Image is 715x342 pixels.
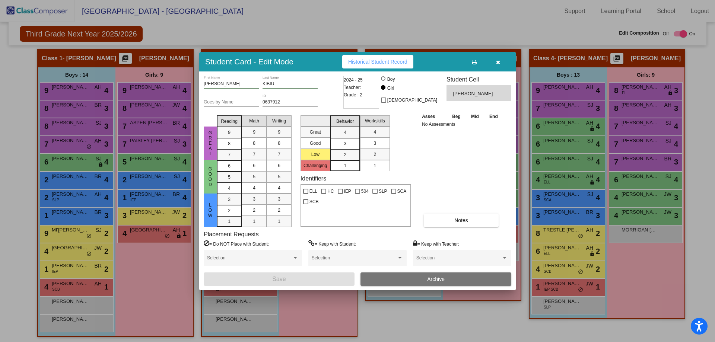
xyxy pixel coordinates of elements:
[253,207,255,214] span: 2
[278,140,280,147] span: 8
[228,174,231,180] span: 5
[344,162,346,169] span: 1
[253,218,255,225] span: 1
[253,140,255,147] span: 8
[453,90,494,98] span: [PERSON_NAME]
[447,76,511,83] h3: Student Cell
[278,151,280,158] span: 7
[207,166,214,187] span: Good
[466,112,484,121] th: Mid
[228,163,231,169] span: 6
[387,76,395,83] div: Boy
[344,129,346,136] span: 4
[374,151,376,158] span: 2
[204,272,355,286] button: Save
[344,91,362,99] span: Grade : 2
[420,121,503,128] td: No Assessments
[447,112,466,121] th: Beg
[484,112,503,121] th: End
[278,173,280,180] span: 5
[204,231,259,238] label: Placement Requests
[365,118,385,124] span: Workskills
[207,202,214,218] span: Low
[424,214,499,227] button: Notes
[278,207,280,214] span: 2
[379,187,387,196] span: SLP
[336,118,354,125] span: Behavior
[253,185,255,191] span: 4
[344,76,363,84] span: 2024 - 25
[204,100,259,105] input: goes by name
[263,100,318,105] input: Enter ID
[272,276,286,282] span: Save
[344,84,361,91] span: Teacher:
[253,129,255,135] span: 9
[204,240,269,247] label: = Do NOT Place with Student:
[309,187,317,196] span: ELL
[454,217,468,223] span: Notes
[228,207,231,214] span: 2
[249,118,259,124] span: Math
[228,218,231,225] span: 1
[397,187,407,196] span: SCA
[374,129,376,135] span: 4
[361,187,369,196] span: 504
[207,130,214,156] span: Great
[205,57,293,66] h3: Student Card - Edit Mode
[420,112,447,121] th: Asses
[374,140,376,147] span: 3
[228,185,231,192] span: 4
[253,173,255,180] span: 5
[427,276,445,282] span: Archive
[301,175,326,182] label: Identifiers
[278,218,280,225] span: 1
[387,85,394,92] div: Girl
[387,96,437,105] span: [DEMOGRAPHIC_DATA]
[253,196,255,202] span: 3
[374,162,376,169] span: 1
[228,151,231,158] span: 7
[309,197,319,206] span: SCB
[308,240,356,247] label: = Keep with Student:
[253,162,255,169] span: 6
[342,55,413,68] button: Historical Student Record
[228,196,231,203] span: 3
[278,196,280,202] span: 3
[327,187,334,196] span: HC
[278,129,280,135] span: 9
[344,187,351,196] span: IEP
[228,129,231,136] span: 9
[360,272,511,286] button: Archive
[413,240,459,247] label: = Keep with Teacher:
[253,151,255,158] span: 7
[221,118,238,125] span: Reading
[344,140,346,147] span: 3
[348,59,407,65] span: Historical Student Record
[228,140,231,147] span: 8
[272,118,286,124] span: Writing
[344,151,346,158] span: 2
[278,162,280,169] span: 6
[278,185,280,191] span: 4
